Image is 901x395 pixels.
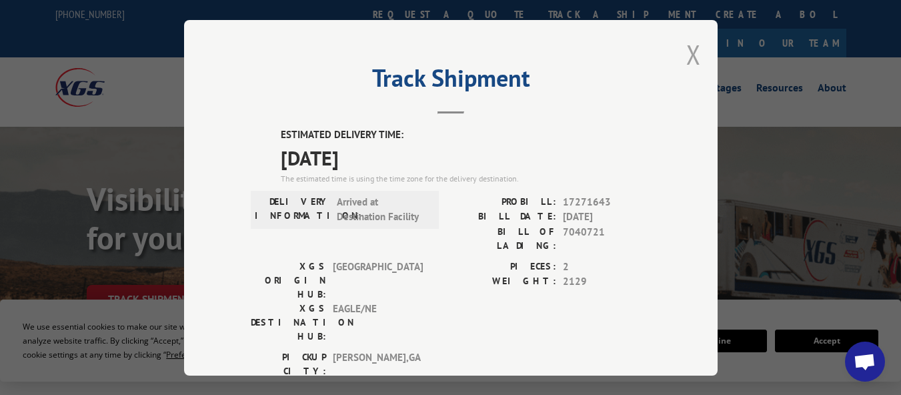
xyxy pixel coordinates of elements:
[563,274,651,290] span: 2129
[333,259,423,301] span: [GEOGRAPHIC_DATA]
[451,210,556,225] label: BILL DATE:
[281,127,651,143] label: ESTIMATED DELIVERY TIME:
[281,172,651,184] div: The estimated time is using the time zone for the delivery destination.
[563,210,651,225] span: [DATE]
[451,259,556,274] label: PIECES:
[281,142,651,172] span: [DATE]
[251,69,651,94] h2: Track Shipment
[255,194,330,224] label: DELIVERY INFORMATION:
[563,224,651,252] span: 7040721
[563,259,651,274] span: 2
[333,350,423,378] span: [PERSON_NAME] , GA
[686,37,701,72] button: Close modal
[451,224,556,252] label: BILL OF LADING:
[451,274,556,290] label: WEIGHT:
[251,350,326,378] label: PICKUP CITY:
[251,301,326,343] label: XGS DESTINATION HUB:
[337,194,427,224] span: Arrived at Destination Facility
[451,194,556,210] label: PROBILL:
[563,194,651,210] span: 17271643
[251,259,326,301] label: XGS ORIGIN HUB:
[333,301,423,343] span: EAGLE/NE
[845,342,885,382] div: Open chat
